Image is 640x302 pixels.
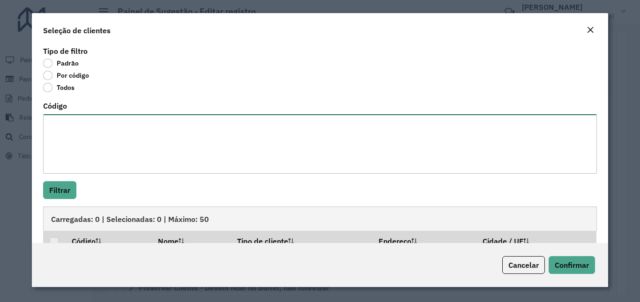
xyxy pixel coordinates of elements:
button: Confirmar [549,256,595,274]
label: Padrão [43,59,79,68]
th: Tipo de cliente [231,231,372,250]
span: Cancelar [508,260,539,270]
label: Todos [43,83,74,92]
em: Fechar [587,26,594,34]
label: Código [43,100,67,111]
th: Endereço [372,231,476,250]
span: Confirmar [555,260,589,270]
label: Tipo de filtro [43,45,88,57]
th: Nome [151,231,231,250]
button: Cancelar [502,256,545,274]
div: Carregadas: 0 | Selecionadas: 0 | Máximo: 50 [43,206,596,231]
label: Por código [43,71,89,80]
button: Filtrar [43,181,76,199]
h4: Seleção de clientes [43,25,111,36]
button: Close [584,24,597,37]
th: Cidade / UF [476,231,596,250]
th: Código [66,231,152,250]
